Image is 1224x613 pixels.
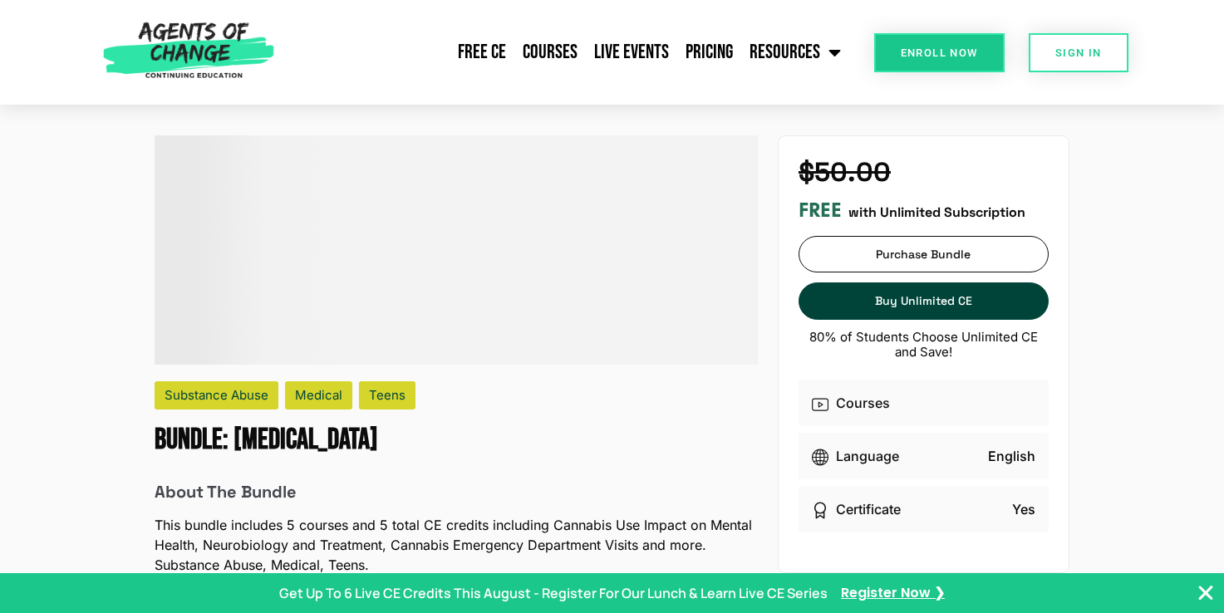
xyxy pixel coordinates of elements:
[1055,47,1102,58] span: SIGN IN
[799,199,842,223] h3: FREE
[836,446,899,466] p: Language
[155,135,758,365] div: .
[450,32,514,73] a: Free CE
[1029,33,1128,72] a: SIGN IN
[799,236,1049,273] a: Purchase Bundle
[155,515,758,575] p: This bundle includes 5 courses and 5 total CE credits including Cannabis Use Impact on Mental Hea...
[1196,583,1216,603] button: Close Banner
[799,156,1049,188] h4: $50.00
[155,482,758,502] h6: About The Bundle
[836,393,890,413] p: Courses
[901,47,978,58] span: Enroll Now
[514,32,586,73] a: Courses
[875,294,972,308] span: Buy Unlimited CE
[836,499,901,519] p: Certificate
[155,423,758,458] h1: Cannabis Use Disorder - 5 CE Credit Bundle
[359,381,415,409] div: Teens
[741,32,849,73] a: Resources
[155,381,278,409] div: Substance Abuse
[876,248,971,262] span: Purchase Bundle
[586,32,677,73] a: Live Events
[279,583,828,603] p: Get Up To 6 Live CE Credits This August - Register For Our Lunch & Learn Live CE Series
[799,282,1049,320] a: Buy Unlimited CE
[1012,499,1035,519] p: Yes
[677,32,741,73] a: Pricing
[282,32,850,73] nav: Menu
[841,584,945,602] a: Register Now ❯
[988,446,1035,466] p: English
[799,330,1049,360] p: 80% of Students Choose Unlimited CE and Save!
[285,381,352,409] div: Medical
[799,199,1049,223] div: with Unlimited Subscription
[874,33,1005,72] a: Enroll Now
